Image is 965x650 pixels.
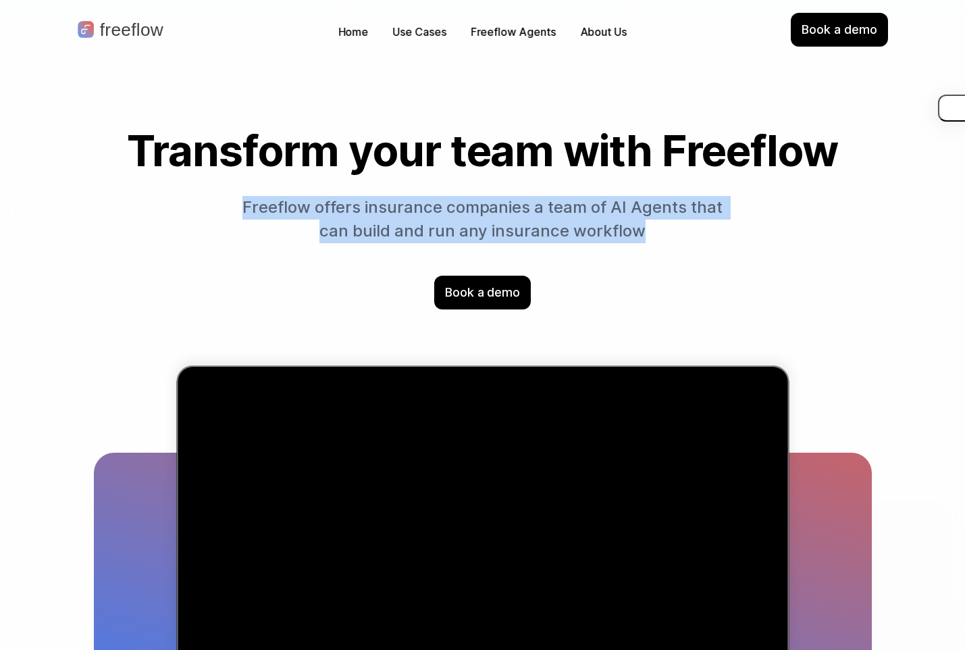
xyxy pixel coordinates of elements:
p: Book a demo [445,284,520,301]
p: Use Cases [393,24,446,40]
p: Freeflow Agents [471,24,556,40]
p: About Us [580,24,627,40]
button: Use Cases [386,22,453,43]
a: About Us [573,22,633,43]
div: Book a demo [434,276,531,309]
p: Home [338,24,369,40]
div: Book a demo [791,13,887,47]
p: Book a demo [802,21,877,39]
a: Freeflow Agents [464,22,563,43]
h1: Transform your team with Freeflow [94,127,872,174]
p: Freeflow offers insurance companies a team of AI Agents that can build and run any insurance work... [236,196,729,243]
p: freeflow [100,21,163,39]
